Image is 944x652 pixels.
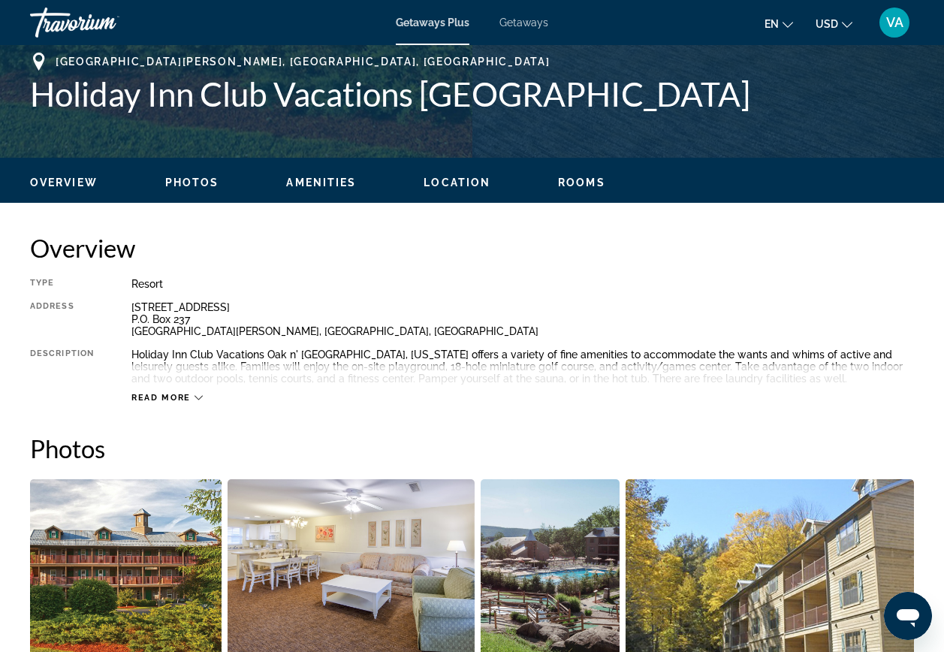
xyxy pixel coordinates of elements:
div: Type [30,278,94,290]
button: User Menu [875,7,914,38]
button: Location [424,176,490,189]
div: Holiday Inn Club Vacations Oak n' [GEOGRAPHIC_DATA], [US_STATE] offers a variety of fine amenitie... [131,349,914,385]
a: Travorium [30,3,180,42]
button: Rooms [558,176,605,189]
span: Amenities [286,177,356,189]
button: Amenities [286,176,356,189]
h2: Overview [30,233,914,263]
a: Getaways Plus [396,17,469,29]
span: VA [886,15,903,30]
iframe: Button to launch messaging window [884,592,932,640]
button: Read more [131,392,203,403]
span: Overview [30,177,98,189]
span: Photos [165,177,219,189]
span: USD [816,18,838,30]
a: Getaways [499,17,548,29]
button: Photos [165,176,219,189]
button: Change currency [816,13,852,35]
button: Change language [765,13,793,35]
span: [GEOGRAPHIC_DATA][PERSON_NAME], [GEOGRAPHIC_DATA], [GEOGRAPHIC_DATA] [56,56,550,68]
span: Read more [131,393,191,403]
span: en [765,18,779,30]
span: Location [424,177,490,189]
span: Rooms [558,177,605,189]
div: Address [30,301,94,337]
div: Resort [131,278,914,290]
div: [STREET_ADDRESS] P.O. Box 237 [GEOGRAPHIC_DATA][PERSON_NAME], [GEOGRAPHIC_DATA], [GEOGRAPHIC_DATA] [131,301,914,337]
div: Description [30,349,94,385]
h2: Photos [30,433,914,463]
h1: Holiday Inn Club Vacations [GEOGRAPHIC_DATA] [30,74,914,113]
button: Overview [30,176,98,189]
